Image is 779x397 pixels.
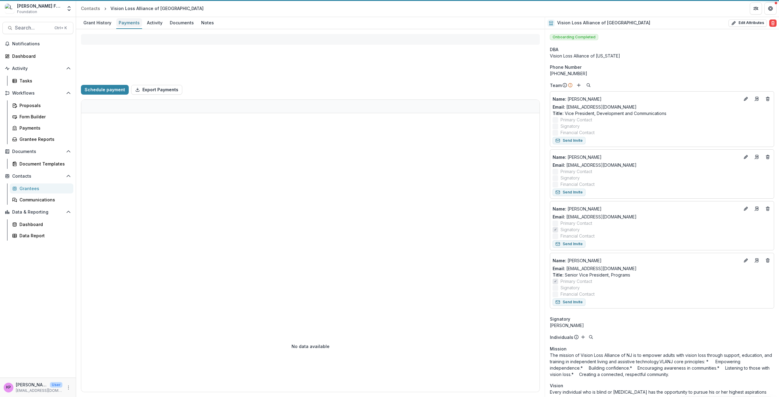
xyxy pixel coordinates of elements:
[2,147,73,156] button: Open Documents
[116,18,142,27] div: Payments
[752,256,762,265] a: Go to contact
[769,19,777,27] button: Delete
[553,155,566,160] span: Name :
[199,18,216,27] div: Notes
[17,3,62,9] div: [PERSON_NAME] Fund for the Blind
[764,2,777,15] button: Get Help
[553,214,637,220] a: Email: [EMAIL_ADDRESS][DOMAIN_NAME]
[12,210,64,215] span: Data & Reporting
[561,117,592,123] span: Primary Contact
[2,207,73,217] button: Open Data & Reporting
[10,159,73,169] a: Document Templates
[2,39,73,49] button: Notifications
[750,2,762,15] button: Partners
[587,333,595,341] button: Search
[12,41,71,47] span: Notifications
[553,111,564,116] span: Title :
[553,206,740,212] a: Name: [PERSON_NAME]
[553,162,637,168] a: Email: [EMAIL_ADDRESS][DOMAIN_NAME]
[553,96,566,102] span: Name :
[728,19,767,27] button: Edit Attributes
[561,291,595,297] span: Financial Contact
[752,94,762,104] a: Go to contact
[10,219,73,229] a: Dashboard
[19,125,68,131] div: Payments
[19,185,68,192] div: Grantees
[145,18,165,27] div: Activity
[550,34,598,40] span: Onboarding Completed
[553,214,565,219] span: Email:
[167,18,196,27] div: Documents
[550,322,774,329] div: [PERSON_NAME]
[19,113,68,120] div: Form Builder
[10,112,73,122] a: Form Builder
[81,17,114,29] a: Grant History
[561,284,580,291] span: Signatory
[553,162,565,168] span: Email:
[553,298,585,306] button: Send Invite
[10,183,73,193] a: Grantees
[553,258,566,263] span: Name :
[110,5,204,12] div: Vision Loss Alliance of [GEOGRAPHIC_DATA]
[550,346,567,352] span: Mission
[553,137,585,144] button: Send Invite
[10,134,73,144] a: Grantee Reports
[561,181,595,187] span: Financial Contact
[6,385,11,389] div: Khanh Phan
[550,70,774,77] div: [PHONE_NUMBER]
[16,388,62,393] p: [EMAIL_ADDRESS][DOMAIN_NAME]
[553,272,771,278] p: Senior Vice President, Programs
[561,226,580,233] span: Signatory
[553,265,637,272] a: Email: [EMAIL_ADDRESS][DOMAIN_NAME]
[553,257,740,264] p: [PERSON_NAME]
[19,102,68,109] div: Proposals
[550,352,774,378] p: The mission of Vision Loss Alliance of NJ is to empower adults with vision loss through support, ...
[116,17,142,29] a: Payments
[81,18,114,27] div: Grant History
[2,88,73,98] button: Open Workflows
[81,5,100,12] div: Contacts
[2,22,73,34] button: Search...
[131,85,182,95] button: Export Payments
[16,381,47,388] p: [PERSON_NAME]
[575,82,582,89] button: Add
[17,9,37,15] span: Foundation
[167,17,196,29] a: Documents
[561,278,592,284] span: Primary Contact
[65,384,72,391] button: More
[553,154,740,160] p: [PERSON_NAME]
[550,82,562,89] p: Team
[10,100,73,110] a: Proposals
[553,206,740,212] p: [PERSON_NAME]
[81,85,129,95] button: Schedule payment
[561,220,592,226] span: Primary Contact
[2,64,73,73] button: Open Activity
[65,2,73,15] button: Open entity switcher
[764,205,771,212] button: Deletes
[19,197,68,203] div: Communications
[742,257,749,264] button: Edit
[550,382,563,389] span: Vision
[12,149,64,154] span: Documents
[561,175,580,181] span: Signatory
[5,4,15,13] img: Lavelle Fund for the Blind
[12,91,64,96] span: Workflows
[553,110,771,117] p: Vice President, Development and Communications
[553,266,565,271] span: Email:
[764,153,771,161] button: Deletes
[53,25,68,31] div: Ctrl + K
[553,104,565,110] span: Email:
[752,204,762,214] a: Go to contact
[764,257,771,264] button: Deletes
[12,66,64,71] span: Activity
[12,53,68,59] div: Dashboard
[550,334,573,340] p: Individuals
[557,20,650,26] h2: Vision Loss Alliance of [GEOGRAPHIC_DATA]
[585,82,592,89] button: Search
[15,25,51,31] span: Search...
[561,129,595,136] span: Financial Contact
[50,382,62,388] p: User
[10,231,73,241] a: Data Report
[553,96,740,102] p: [PERSON_NAME]
[742,205,749,212] button: Edit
